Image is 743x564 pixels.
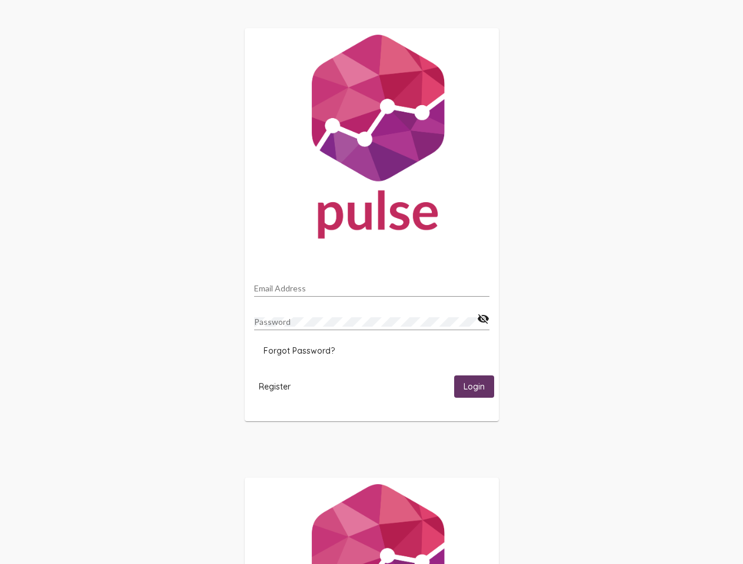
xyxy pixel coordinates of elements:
img: Pulse For Good Logo [245,28,499,250]
button: Login [454,375,494,397]
mat-icon: visibility_off [477,312,489,326]
span: Forgot Password? [264,345,335,356]
button: Forgot Password? [254,340,344,361]
button: Register [249,375,300,397]
span: Login [464,382,485,392]
span: Register [259,381,291,392]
